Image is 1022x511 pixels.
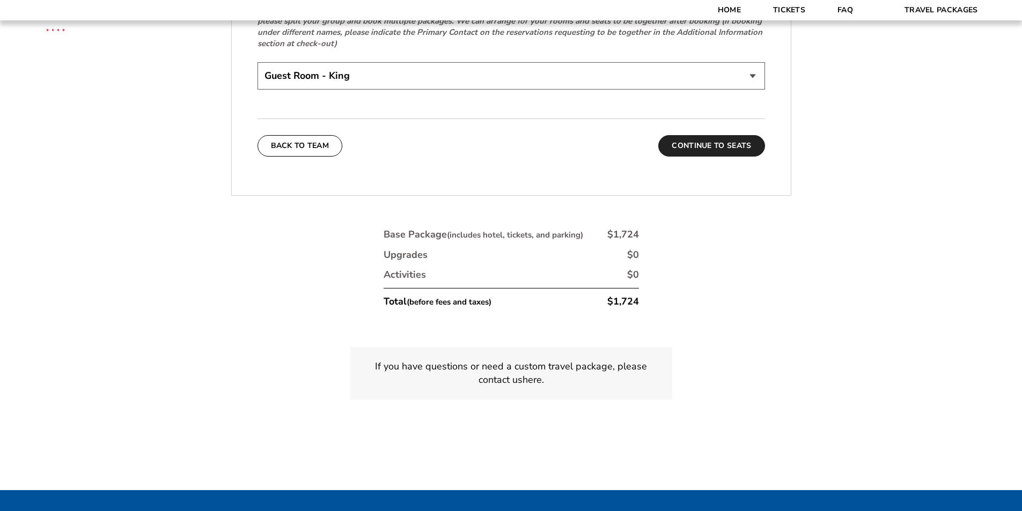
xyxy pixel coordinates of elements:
div: $0 [627,248,639,262]
div: $1,724 [607,295,639,308]
a: here [523,373,542,387]
button: Continue To Seats [658,135,764,157]
img: CBS Sports Thanksgiving Classic [32,5,79,52]
p: If you have questions or need a custom travel package, please contact us . [363,360,659,387]
small: (includes hotel, tickets, and parking) [447,229,583,240]
div: Activities [384,268,426,282]
em: Please note: each travel package includes one hotel room for the total number of People selected.... [258,4,762,49]
button: Back To Team [258,135,343,157]
div: $1,724 [607,228,639,241]
div: Upgrades [384,248,428,262]
div: Total [384,295,491,308]
small: (before fees and taxes) [407,297,491,307]
div: $0 [627,268,639,282]
div: Base Package [384,228,583,241]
